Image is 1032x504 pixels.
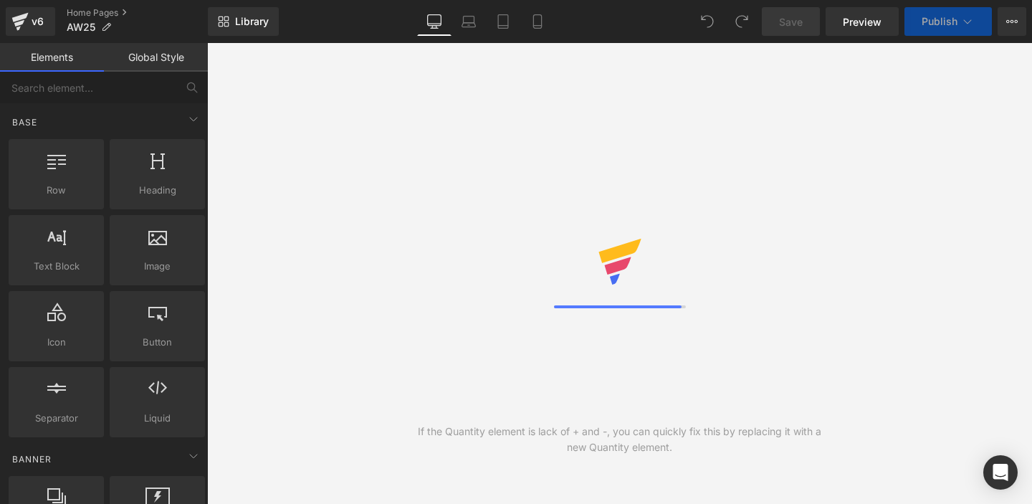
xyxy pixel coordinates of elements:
[208,7,279,36] a: New Library
[451,7,486,36] a: Laptop
[67,7,208,19] a: Home Pages
[13,411,100,426] span: Separator
[727,7,756,36] button: Redo
[6,7,55,36] a: v6
[13,259,100,274] span: Text Block
[843,14,881,29] span: Preview
[11,452,53,466] span: Banner
[67,22,95,33] span: AW25
[414,424,826,455] div: If the Quantity element is lack of + and -, you can quickly fix this by replacing it with a new Q...
[13,335,100,350] span: Icon
[417,7,451,36] a: Desktop
[104,43,208,72] a: Global Style
[779,14,803,29] span: Save
[486,7,520,36] a: Tablet
[13,183,100,198] span: Row
[922,16,957,27] span: Publish
[114,335,201,350] span: Button
[520,7,555,36] a: Mobile
[693,7,722,36] button: Undo
[29,12,47,31] div: v6
[114,183,201,198] span: Heading
[983,455,1018,490] div: Open Intercom Messenger
[11,115,39,129] span: Base
[235,15,269,28] span: Library
[904,7,992,36] button: Publish
[114,411,201,426] span: Liquid
[114,259,201,274] span: Image
[826,7,899,36] a: Preview
[998,7,1026,36] button: More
